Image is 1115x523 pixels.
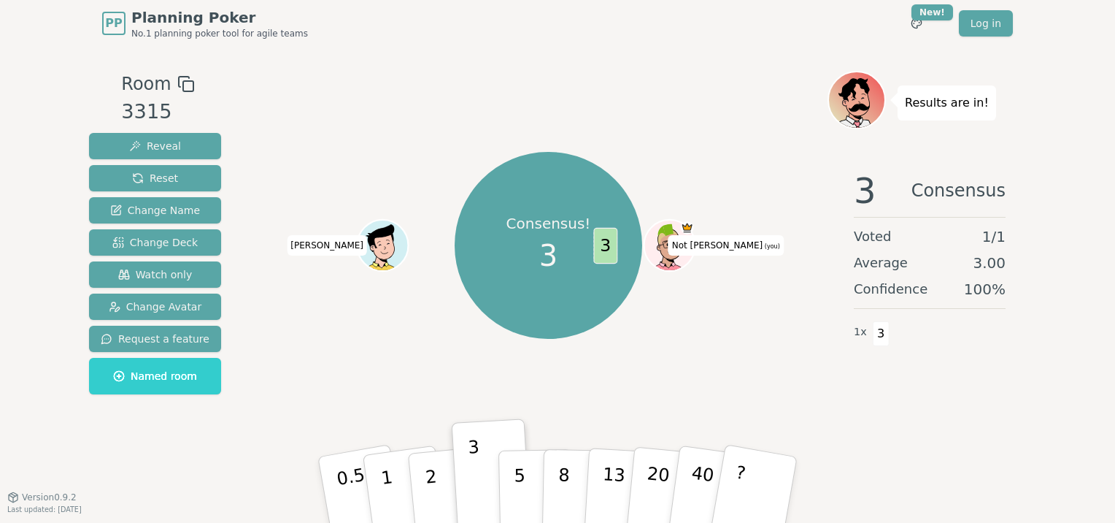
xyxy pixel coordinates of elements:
button: Reset [89,165,221,191]
span: Planning Poker [131,7,308,28]
span: Change Name [110,203,200,218]
span: Change Deck [112,235,198,250]
span: 3 [854,173,876,208]
span: Last updated: [DATE] [7,505,82,514]
span: 3 [539,234,557,278]
button: Version0.9.2 [7,492,77,503]
p: 3 [468,437,484,516]
div: 3315 [121,97,194,127]
span: Named room [113,369,197,383]
span: 1 / 1 [982,226,1006,247]
p: Consensus! [506,213,590,234]
button: New! [903,10,930,37]
button: Change Deck [89,229,221,256]
span: Watch only [118,267,193,282]
button: Change Avatar [89,294,221,320]
span: Version 0.9.2 [22,492,77,503]
button: Request a feature [89,326,221,352]
span: Not Shaun is the host [681,221,694,234]
span: 3.00 [973,253,1006,273]
span: Change Avatar [109,299,202,314]
div: New! [911,4,953,20]
span: Consensus [911,173,1006,208]
span: 3 [594,228,618,264]
a: Log in [959,10,1013,37]
span: 3 [873,321,890,346]
span: Request a feature [101,332,209,346]
span: Room [121,71,171,97]
button: Reveal [89,133,221,159]
span: Reset [132,171,178,186]
p: Results are in! [905,93,989,113]
span: Voted [854,226,892,247]
span: Click to change your name [287,235,367,256]
button: Watch only [89,261,221,288]
span: No.1 planning poker tool for agile teams [131,28,308,39]
button: Click to change your avatar [646,221,694,270]
a: PPPlanning PokerNo.1 planning poker tool for agile teams [102,7,308,39]
span: Click to change your name [668,235,784,256]
span: Confidence [854,279,927,299]
span: 100 % [964,279,1006,299]
span: 1 x [854,324,867,340]
span: (you) [763,243,780,250]
span: Average [854,253,908,273]
span: PP [105,15,122,32]
button: Change Name [89,197,221,224]
span: Reveal [129,139,181,153]
button: Named room [89,358,221,394]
